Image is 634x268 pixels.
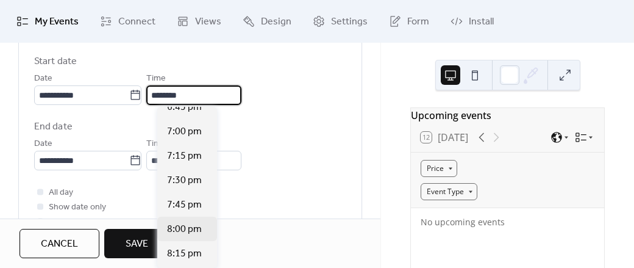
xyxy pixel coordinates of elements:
span: Show date only [49,200,106,215]
a: Settings [304,5,377,38]
span: Views [195,15,221,29]
span: 6:45 pm [167,100,202,115]
span: 8:00 pm [167,222,202,237]
span: Time [146,137,166,151]
a: Views [168,5,230,38]
div: End date [34,120,73,134]
span: 7:15 pm [167,149,202,164]
span: 8:15 pm [167,247,202,261]
span: Save [126,237,148,252]
span: Cancel [41,237,78,252]
span: Time [146,71,166,86]
a: Connect [91,5,165,38]
span: My Events [35,15,79,29]
a: Design [233,5,301,38]
span: All day [49,186,73,200]
a: Install [441,5,503,38]
span: Design [261,15,291,29]
span: 7:45 pm [167,198,202,212]
button: Cancel [20,229,99,258]
span: 7:30 pm [167,173,202,188]
span: Date [34,137,52,151]
div: Start date [34,54,77,69]
span: Date and time [34,32,96,47]
div: No upcoming events [421,215,594,228]
span: Settings [331,15,368,29]
a: My Events [7,5,88,38]
span: Date [34,71,52,86]
span: Connect [118,15,155,29]
span: 7:00 pm [167,125,202,139]
span: Install [469,15,494,29]
a: Form [380,5,438,38]
span: Form [407,15,429,29]
div: Upcoming events [411,108,604,123]
span: Hide end time [49,215,102,230]
button: Save [104,229,169,258]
